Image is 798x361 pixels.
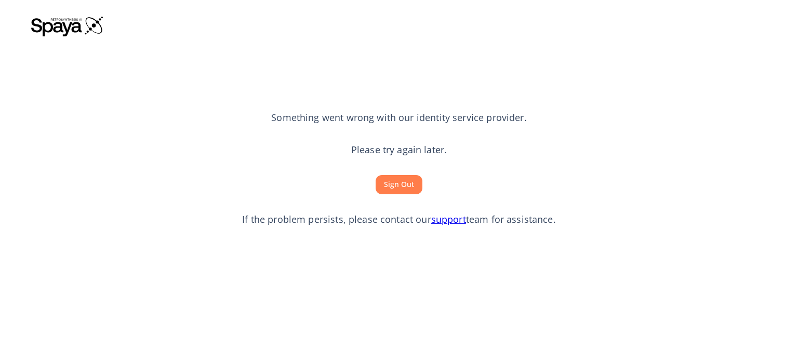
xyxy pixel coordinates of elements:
img: Spaya logo [31,16,104,36]
p: Something went wrong with our identity service provider. [271,111,526,125]
a: support [431,213,466,225]
p: If the problem persists, please contact our team for assistance. [242,213,556,226]
button: Sign Out [376,175,422,194]
p: Please try again later. [351,143,447,157]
